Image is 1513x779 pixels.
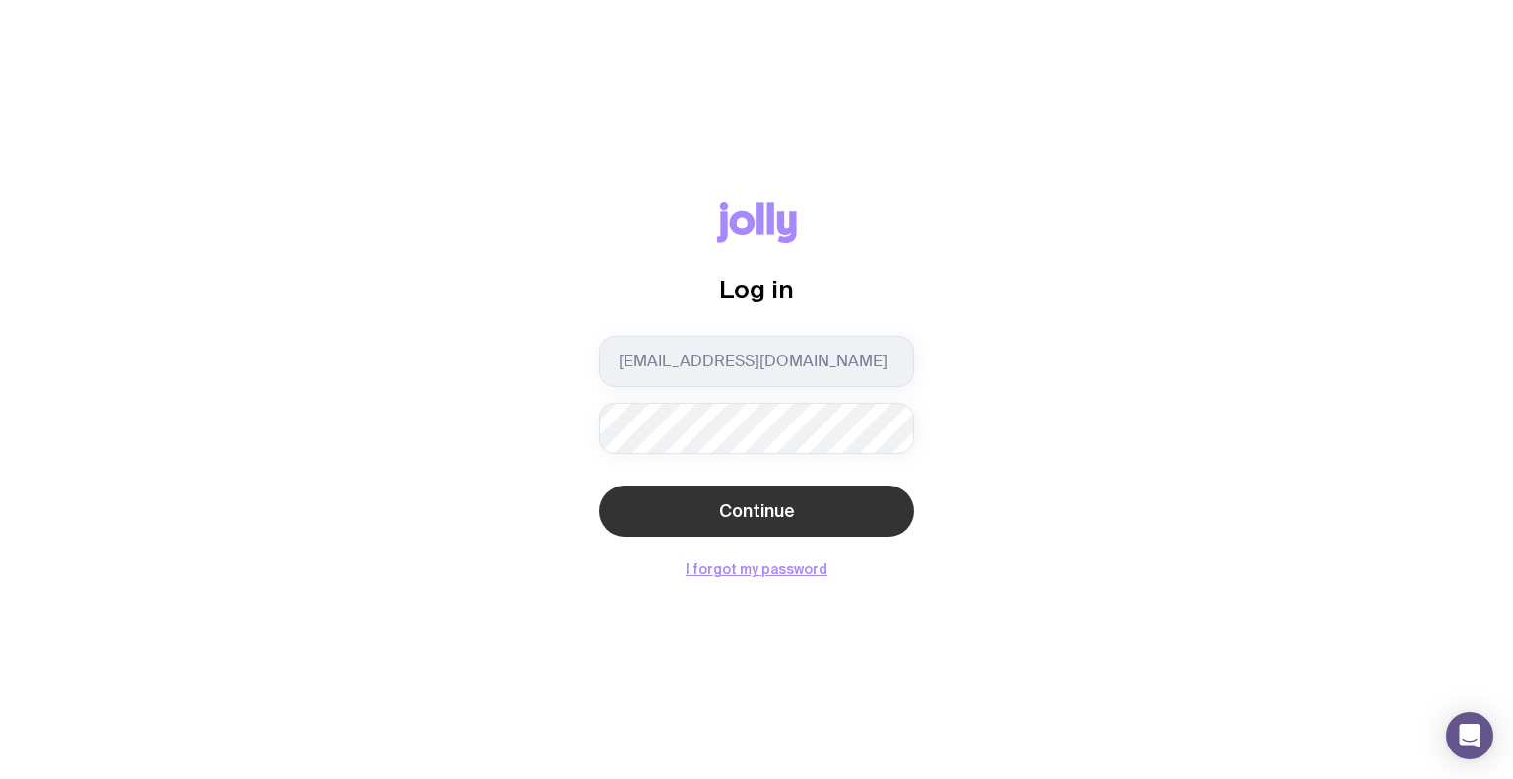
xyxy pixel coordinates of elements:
input: you@email.com [599,336,914,387]
span: Continue [719,499,795,523]
div: Open Intercom Messenger [1446,712,1493,759]
button: I forgot my password [686,561,827,577]
span: Log in [719,275,794,303]
button: Continue [599,486,914,537]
